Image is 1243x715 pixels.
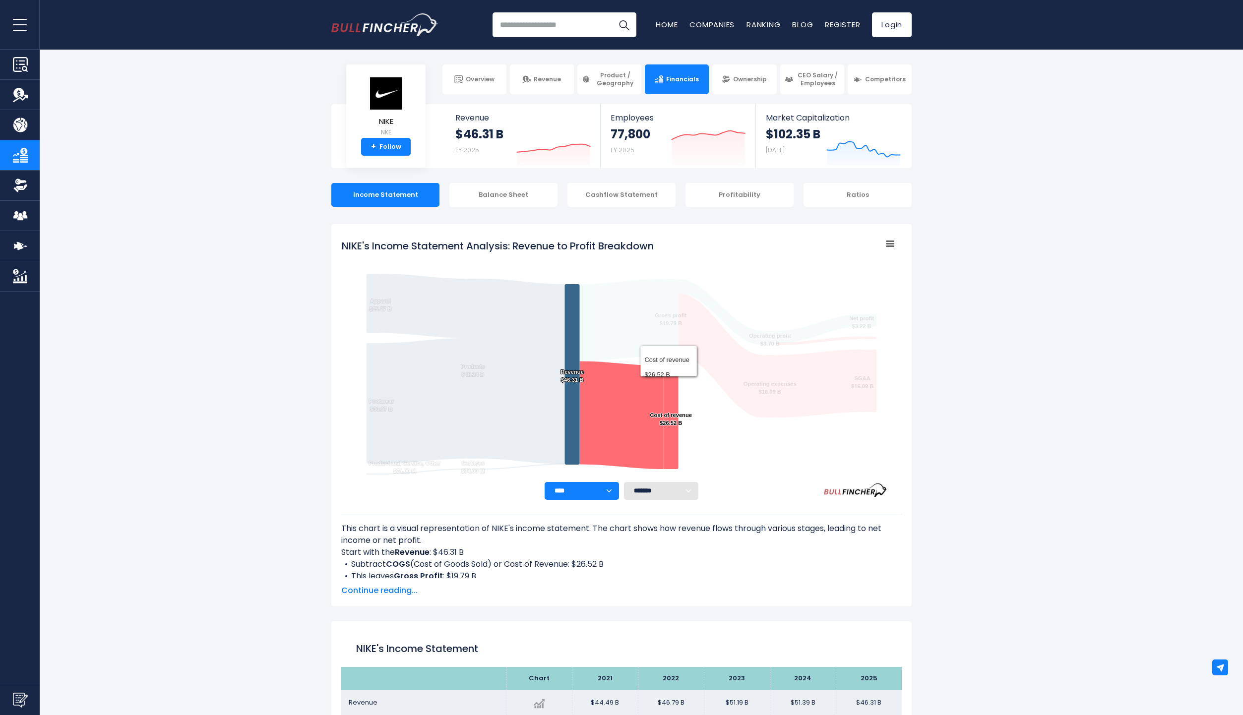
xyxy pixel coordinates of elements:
[455,113,591,122] span: Revenue
[510,64,574,94] a: Revenue
[445,104,601,168] a: Revenue $46.31 B FY 2025
[369,398,394,412] text: Footwear $30.97 B
[780,64,844,94] a: CEO Salary / Employees
[466,75,495,83] span: Overview
[442,64,506,94] a: Overview
[685,183,794,207] div: Profitability
[567,183,676,207] div: Cashflow Statement
[341,234,902,482] svg: NIKE's Income Statement Analysis: Revenue to Profit Breakdown
[506,667,572,690] th: Chart
[461,363,485,377] text: Products $46.24 B
[650,412,692,426] text: Cost of revenue $26.52 B
[371,142,376,151] strong: +
[849,315,874,329] text: Net profit $3.22 B
[577,64,641,94] a: Product / Geography
[749,333,791,347] text: Operating profit $3.70 B
[645,64,709,94] a: Financials
[689,19,735,30] a: Companies
[611,126,650,142] strong: 77,800
[611,146,634,154] small: FY 2025
[331,183,439,207] div: Income Statement
[331,13,438,36] img: Bullfincher logo
[368,76,404,138] a: NIKE NKE
[395,546,430,558] b: Revenue
[455,146,479,154] small: FY 2025
[455,126,503,142] strong: $46.31 B
[851,375,873,389] text: SG&A $16.09 B
[13,178,28,193] img: Ownership
[792,19,813,30] a: Blog
[611,113,745,122] span: Employees
[744,381,797,395] text: Operating expenses $16.09 B
[766,126,820,142] strong: $102.35 B
[341,558,902,570] li: Subtract (Cost of Goods Sold) or Cost of Revenue: $26.52 B
[534,75,561,83] span: Revenue
[865,75,906,83] span: Competitors
[341,570,902,582] li: This leaves : $19.79 B
[770,667,836,690] th: 2024
[349,698,377,707] span: Revenue
[461,460,485,474] text: Services $74.00 M
[836,667,902,690] th: 2025
[796,71,840,87] span: CEO Salary / Employees
[638,667,704,690] th: 2022
[369,128,403,137] small: NKE
[356,641,887,656] h1: NIKE's Income Statement
[331,13,438,36] a: Go to homepage
[704,667,770,690] th: 2023
[342,239,654,253] tspan: NIKE's Income Statement Analysis: Revenue to Profit Breakdown
[593,71,637,87] span: Product / Geography
[733,75,767,83] span: Ownership
[369,298,391,312] text: Apparel $15.27 B
[394,570,443,582] b: Gross Profit
[766,146,785,154] small: [DATE]
[341,523,902,578] div: This chart is a visual representation of NIKE's income statement. The chart shows how revenue flo...
[666,75,699,83] span: Financials
[746,19,780,30] a: Ranking
[572,667,638,690] th: 2021
[825,19,860,30] a: Register
[560,369,584,383] text: Revenue $46.31 B
[872,12,912,37] a: Login
[369,460,441,474] text: Product and Service, Other $74.00 M
[601,104,755,168] a: Employees 77,800 FY 2025
[848,64,912,94] a: Competitors
[361,138,411,156] a: +Follow
[386,558,410,570] b: COGS
[612,12,636,37] button: Search
[369,118,403,126] span: NIKE
[656,19,678,30] a: Home
[341,585,902,596] span: Continue reading...
[756,104,911,168] a: Market Capitalization $102.35 B [DATE]
[655,312,686,326] text: Gross profit $19.79 B
[766,113,901,122] span: Market Capitalization
[804,183,912,207] div: Ratios
[449,183,558,207] div: Balance Sheet
[712,64,776,94] a: Ownership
